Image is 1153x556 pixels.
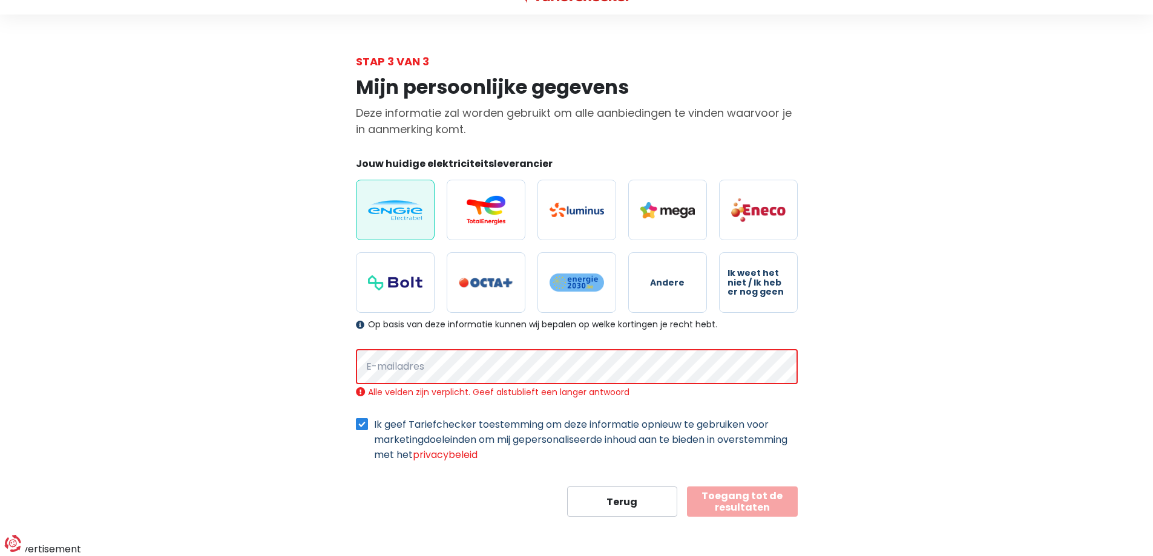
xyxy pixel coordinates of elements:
span: Ik weet het niet / Ik heb er nog geen [728,269,789,296]
button: Toegang tot de resultaten [687,486,798,517]
div: Alle velden zijn verplicht. Geef alstublieft een langer antwoord [356,387,798,397]
p: Deze informatie zal worden gebruikt om alle aanbiedingen te vinden waarvoor je in aanmerking komt. [356,105,798,137]
img: Mega [640,202,695,218]
span: Andere [650,278,685,287]
img: Luminus [550,203,604,217]
div: Stap 3 van 3 [356,53,798,70]
a: privacybeleid [413,448,478,462]
img: Octa+ [459,278,513,288]
label: Ik geef Tariefchecker toestemming om deze informatie opnieuw te gebruiken voor marketingdoeleinde... [374,417,798,462]
img: Engie / Electrabel [368,200,422,220]
h1: Mijn persoonlijke gegevens [356,76,798,99]
button: Terug [567,486,678,517]
img: Bolt [368,275,422,290]
img: Eneco [731,197,786,223]
legend: Jouw huidige elektriciteitsleverancier [356,157,798,175]
img: Total Energies / Lampiris [459,195,513,224]
img: Energie2030 [550,273,604,292]
div: Op basis van deze informatie kunnen wij bepalen op welke kortingen je recht hebt. [356,319,798,330]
